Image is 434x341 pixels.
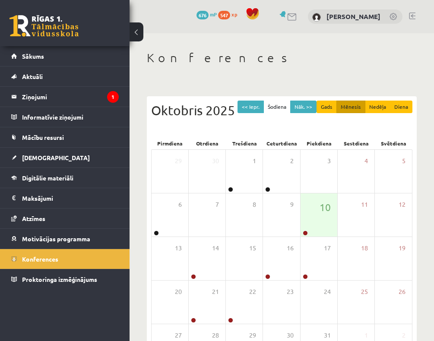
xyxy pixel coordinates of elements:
span: 27 [175,331,182,340]
span: 11 [361,200,368,209]
span: 3 [327,156,331,166]
span: Atzīmes [22,215,45,222]
button: Mēnesis [336,101,365,113]
legend: Maksājumi [22,188,119,208]
a: Informatīvie ziņojumi [11,107,119,127]
span: 22 [249,287,256,297]
div: Ceturtdiena [263,137,300,149]
span: 13 [175,243,182,253]
span: 20 [175,287,182,297]
span: 26 [399,287,405,297]
span: 18 [361,243,368,253]
span: 30 [287,331,294,340]
span: 21 [212,287,219,297]
button: << Iepr. [238,101,264,113]
a: Atzīmes [11,208,119,228]
button: Nedēļa [365,101,390,113]
legend: Ziņojumi [22,87,119,107]
span: Sākums [22,52,44,60]
span: 24 [324,287,331,297]
span: 17 [324,243,331,253]
a: 676 mP [196,11,217,18]
span: 23 [287,287,294,297]
div: Trešdiena [226,137,263,149]
span: 16 [287,243,294,253]
span: 15 [249,243,256,253]
span: 2 [402,331,405,340]
button: Šodiena [263,101,291,113]
span: 6 [178,200,182,209]
a: Sākums [11,46,119,66]
span: [DEMOGRAPHIC_DATA] [22,154,90,161]
button: Nāk. >> [290,101,317,113]
span: 1 [253,156,256,166]
span: 12 [399,200,405,209]
span: Motivācijas programma [22,235,90,243]
a: Konferences [11,249,119,269]
span: xp [231,11,237,18]
span: Konferences [22,255,58,263]
div: Otrdiena [188,137,225,149]
span: 1 [364,331,368,340]
span: Digitālie materiāli [22,174,73,182]
legend: Informatīvie ziņojumi [22,107,119,127]
div: Oktobris 2025 [151,101,412,120]
span: 7 [215,200,219,209]
span: Mācību resursi [22,133,64,141]
span: Aktuāli [22,73,43,80]
span: 4 [364,156,368,166]
span: 5 [402,156,405,166]
a: Maksājumi [11,188,119,208]
a: Digitālie materiāli [11,168,119,188]
h1: Konferences [147,51,417,65]
span: Proktoringa izmēģinājums [22,275,97,283]
div: Svētdiena [375,137,412,149]
a: Motivācijas programma [11,229,119,249]
span: 29 [175,156,182,166]
span: 31 [324,331,331,340]
button: Gads [317,101,337,113]
span: 29 [249,331,256,340]
span: 10 [320,200,331,215]
i: 1 [107,91,119,103]
a: Aktuāli [11,66,119,86]
a: Rīgas 1. Tālmācības vidusskola [10,15,79,37]
span: 25 [361,287,368,297]
a: 547 xp [218,11,241,18]
div: Piekdiena [301,137,338,149]
span: 547 [218,11,230,19]
a: Ziņojumi1 [11,87,119,107]
div: Pirmdiena [151,137,188,149]
a: Mācību resursi [11,127,119,147]
a: Proktoringa izmēģinājums [11,269,119,289]
span: 19 [399,243,405,253]
span: 676 [196,11,209,19]
span: 28 [212,331,219,340]
a: [PERSON_NAME] [326,12,380,21]
span: 8 [253,200,256,209]
div: Sestdiena [338,137,375,149]
img: Nikola Zemzare [312,13,321,22]
span: 2 [290,156,294,166]
span: 14 [212,243,219,253]
span: 30 [212,156,219,166]
span: 9 [290,200,294,209]
a: [DEMOGRAPHIC_DATA] [11,148,119,167]
button: Diena [390,101,412,113]
span: mP [210,11,217,18]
